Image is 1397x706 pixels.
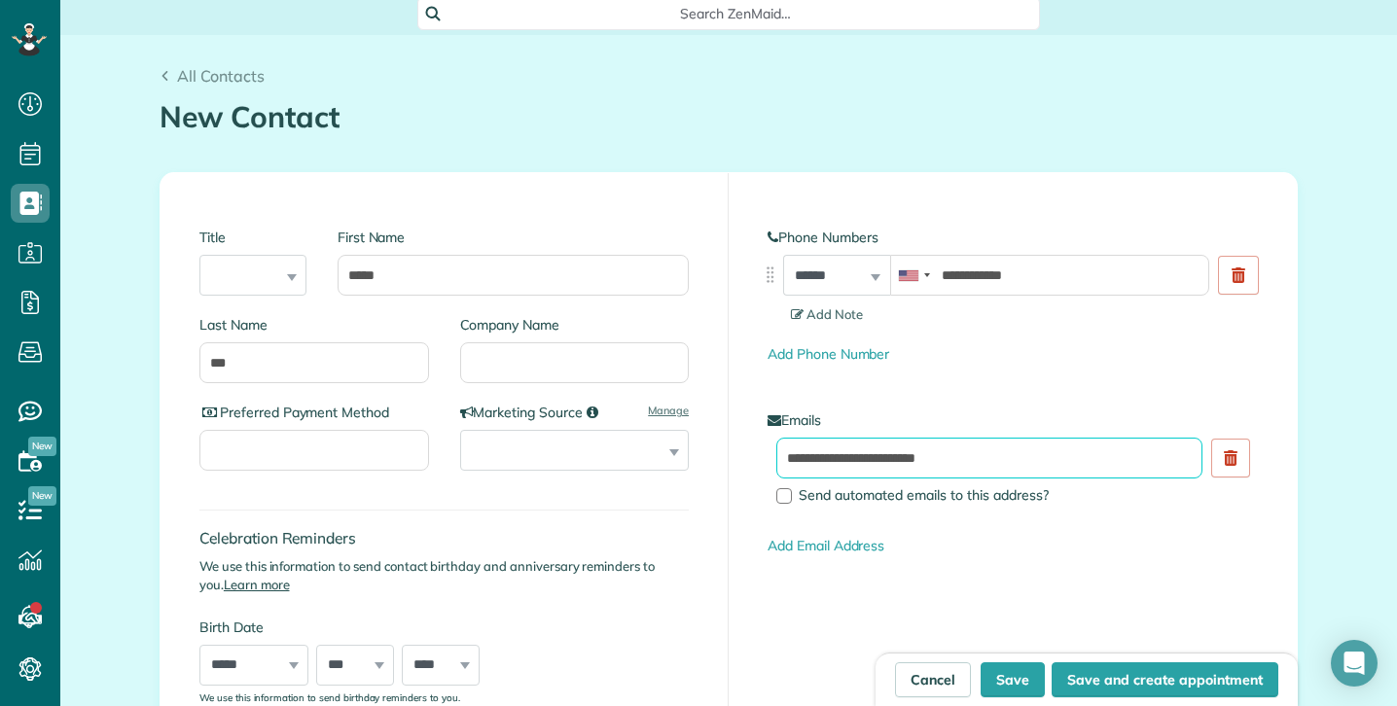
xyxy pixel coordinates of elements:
[768,410,1258,430] label: Emails
[768,228,1258,247] label: Phone Numbers
[648,403,689,418] a: Manage
[799,486,1049,504] span: Send automated emails to this address?
[28,486,56,506] span: New
[768,345,889,363] a: Add Phone Number
[177,66,265,86] span: All Contacts
[199,403,429,422] label: Preferred Payment Method
[338,228,689,247] label: First Name
[199,315,429,335] label: Last Name
[791,306,863,322] span: Add Note
[1331,640,1378,687] div: Open Intercom Messenger
[768,537,884,554] a: Add Email Address
[891,256,936,295] div: United States: +1
[199,530,689,547] h4: Celebration Reminders
[1052,662,1278,697] button: Save and create appointment
[460,403,690,422] label: Marketing Source
[28,437,56,456] span: New
[160,101,1298,133] h1: New Contact
[160,64,265,88] a: All Contacts
[760,265,780,285] img: drag_indicator-119b368615184ecde3eda3c64c821f6cf29d3e2b97b89ee44bc31753036683e5.png
[460,315,690,335] label: Company Name
[199,228,306,247] label: Title
[224,577,290,592] a: Learn more
[981,662,1045,697] button: Save
[199,557,689,594] p: We use this information to send contact birthday and anniversary reminders to you.
[895,662,971,697] a: Cancel
[199,691,460,703] sub: We use this information to send birthday reminders to you.
[199,618,525,637] label: Birth Date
